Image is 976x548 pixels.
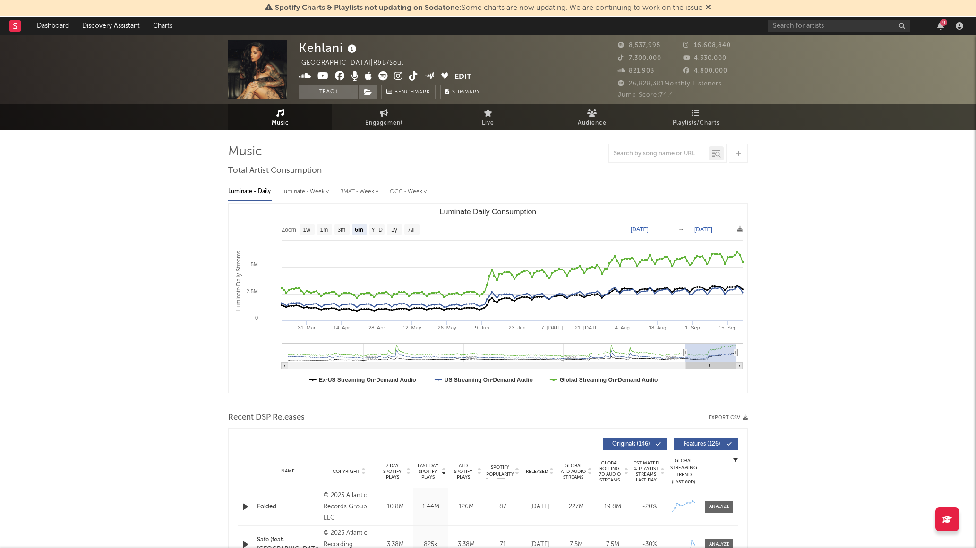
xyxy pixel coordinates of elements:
[30,17,76,35] a: Dashboard
[394,87,430,98] span: Benchmark
[380,502,411,512] div: 10.8M
[609,150,709,158] input: Search by song name or URL
[275,4,702,12] span: : Some charts are now updating. We are continuing to work on the issue
[633,460,659,483] span: Estimated % Playlist Streams Last Day
[365,118,403,129] span: Engagement
[257,502,319,512] a: Folded
[618,92,674,98] span: Jump Score: 74.4
[597,460,623,483] span: Global Rolling 7D Audio Streams
[526,469,548,474] span: Released
[685,325,700,330] text: 1. Sep
[445,377,533,383] text: US Streaming On-Demand Audio
[694,226,712,233] text: [DATE]
[709,415,748,421] button: Export CSV
[454,71,471,83] button: Edit
[937,22,944,30] button: 9
[560,463,586,480] span: Global ATD Audio Streams
[381,85,436,99] a: Benchmark
[229,204,747,393] svg: Luminate Daily Consumption
[371,227,383,233] text: YTD
[440,85,485,99] button: Summary
[281,184,331,200] div: Luminate - Weekly
[597,502,628,512] div: 19.8M
[452,90,480,95] span: Summary
[669,457,698,486] div: Global Streaming Trend (Last 60D)
[451,502,481,512] div: 126M
[768,20,910,32] input: Search for artists
[451,463,476,480] span: ATD Spotify Plays
[299,40,359,56] div: Kehlani
[257,468,319,475] div: Name
[631,226,649,233] text: [DATE]
[355,227,363,233] text: 6m
[719,325,736,330] text: 15. Sep
[251,261,258,267] text: 5M
[644,104,748,130] a: Playlists/Charts
[436,104,540,130] a: Live
[618,68,654,74] span: 821,903
[705,4,711,12] span: Dismiss
[482,118,494,129] span: Live
[560,502,592,512] div: 227M
[615,325,630,330] text: 4. Aug
[338,227,346,233] text: 3m
[940,19,947,26] div: 9
[649,325,666,330] text: 18. Aug
[486,464,514,478] span: Spotify Popularity
[255,315,258,320] text: 0
[298,325,316,330] text: 31. Mar
[390,184,428,200] div: OCC - Weekly
[578,118,607,129] span: Audience
[368,325,385,330] text: 28. Apr
[683,68,728,74] span: 4,800,000
[415,502,446,512] div: 1.44M
[275,4,459,12] span: Spotify Charts & Playlists not updating on Sodatone
[299,58,414,69] div: [GEOGRAPHIC_DATA] | R&B/Soul
[319,377,416,383] text: Ex-US Streaming On-Demand Audio
[282,227,296,233] text: Zoom
[391,227,397,233] text: 1y
[333,469,360,474] span: Copyright
[575,325,600,330] text: 21. [DATE]
[540,104,644,130] a: Audience
[618,42,660,49] span: 8,537,995
[228,165,322,177] span: Total Artist Consumption
[673,118,719,129] span: Playlists/Charts
[560,377,658,383] text: Global Streaming On-Demand Audio
[272,118,289,129] span: Music
[541,325,563,330] text: 7. [DATE]
[146,17,179,35] a: Charts
[334,325,350,330] text: 14. Apr
[486,502,519,512] div: 87
[475,325,489,330] text: 9. Jun
[76,17,146,35] a: Discovery Assistant
[524,502,556,512] div: [DATE]
[415,463,440,480] span: Last Day Spotify Plays
[303,227,311,233] text: 1w
[380,463,405,480] span: 7 Day Spotify Plays
[678,226,684,233] text: →
[674,438,738,450] button: Features(126)
[235,251,242,311] text: Luminate Daily Streams
[340,184,380,200] div: BMAT - Weekly
[618,81,722,87] span: 26,828,381 Monthly Listeners
[509,325,526,330] text: 23. Jun
[402,325,421,330] text: 12. May
[324,490,375,524] div: © 2025 Atlantic Records Group LLC
[332,104,436,130] a: Engagement
[603,438,667,450] button: Originals(146)
[440,208,537,216] text: Luminate Daily Consumption
[247,288,258,294] text: 2.5M
[633,502,665,512] div: ~ 20 %
[438,325,457,330] text: 26. May
[228,184,272,200] div: Luminate - Daily
[299,85,358,99] button: Track
[228,412,305,423] span: Recent DSP Releases
[320,227,328,233] text: 1m
[408,227,414,233] text: All
[683,55,727,61] span: 4,330,000
[609,441,653,447] span: Originals ( 146 )
[683,42,731,49] span: 16,608,840
[680,441,724,447] span: Features ( 126 )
